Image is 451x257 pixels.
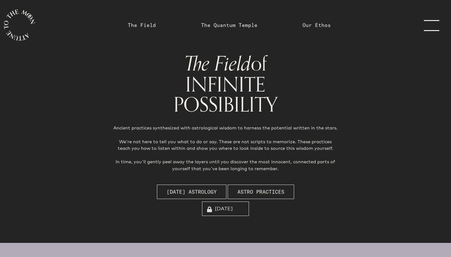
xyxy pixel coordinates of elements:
p: Ancient practices synthesized with astrological wisdom to harness the potential written in the st... [113,124,338,172]
span: The Field [184,48,251,81]
span: Astro Practices [237,188,284,196]
button: Astro Practices [228,185,294,199]
button: [DATE] Astrology [157,185,226,199]
a: Our Ethos [303,21,331,29]
a: The Quantum Temple [201,21,257,29]
a: The Field [128,21,156,29]
span: [DATE] Astrology [167,188,217,196]
h1: of INFINITE POSSIBILITY [103,53,348,114]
